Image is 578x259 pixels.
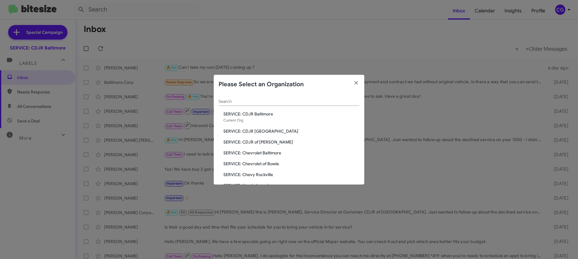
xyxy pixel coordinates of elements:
span: SERVICE: Honda Laurel [223,182,359,188]
span: SERVICE: Chevrolet Baltimore [223,150,359,156]
span: SERVICE: CDJR [GEOGRAPHIC_DATA] [223,128,359,134]
span: Current Org [223,118,243,122]
span: SERVICE: Chevrolet of Bowie [223,161,359,167]
span: SERVICE: Chevy Rockville [223,172,359,178]
h2: Please Select an Organization [219,80,304,89]
span: SERVICE: CDJR Baltimore [223,111,359,117]
span: SERVICE: CDJR of [PERSON_NAME] [223,139,359,145]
